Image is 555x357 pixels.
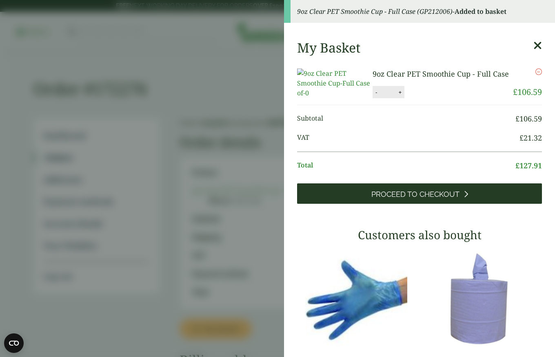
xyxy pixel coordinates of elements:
[297,7,453,16] em: 9oz Clear PET Smoothie Cup - Full Case (GP212006)
[515,161,519,170] span: £
[4,333,24,353] button: Open CMP widget
[519,133,542,143] bdi: 21.32
[515,114,519,123] span: £
[519,133,524,143] span: £
[297,228,542,242] h3: Customers also bought
[371,190,460,199] span: Proceed to Checkout
[297,68,371,98] img: 9oz Clear PET Smoothie Cup-Full Case of-0
[373,69,509,79] a: 9oz Clear PET Smoothie Cup - Full Case
[297,132,519,143] span: VAT
[424,248,542,350] img: 3630017-2-Ply-Blue-Centre-Feed-104m
[455,7,506,16] strong: Added to basket
[297,248,415,350] img: 4130015J-Blue-Vinyl-Powder-Free-Gloves-Medium
[396,89,404,96] button: +
[513,86,517,97] span: £
[515,161,542,170] bdi: 127.91
[535,68,542,75] a: Remove this item
[297,160,515,171] span: Total
[373,89,380,96] button: -
[297,113,515,124] span: Subtotal
[515,114,542,123] bdi: 106.59
[297,40,360,55] h2: My Basket
[513,86,542,97] bdi: 106.59
[297,183,542,204] a: Proceed to Checkout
